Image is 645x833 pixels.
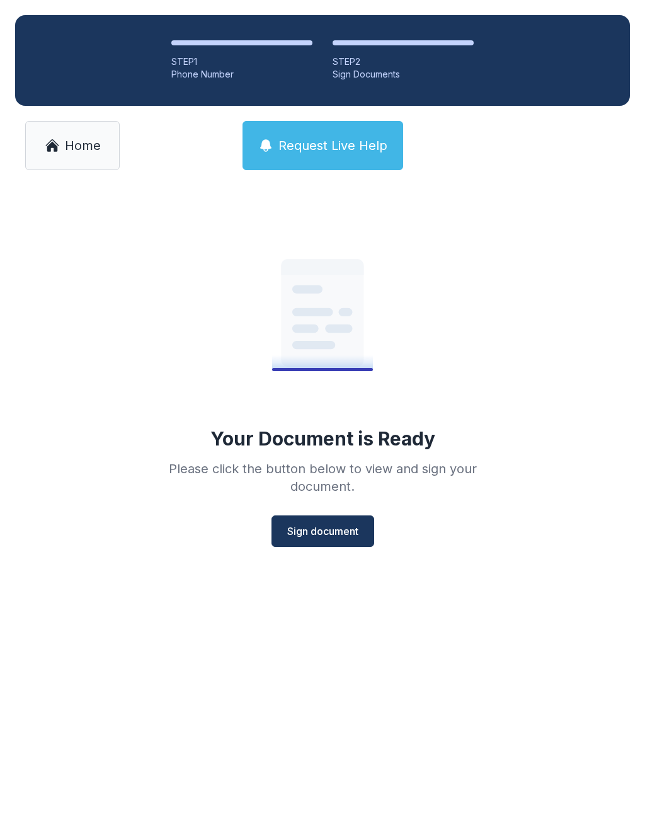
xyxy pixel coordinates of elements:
span: Sign document [287,524,358,539]
span: Request Live Help [278,137,387,154]
div: Your Document is Ready [210,427,435,450]
div: Sign Documents [333,68,474,81]
div: STEP 2 [333,55,474,68]
span: Home [65,137,101,154]
div: STEP 1 [171,55,312,68]
div: Please click the button below to view and sign your document. [141,460,504,495]
div: Phone Number [171,68,312,81]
